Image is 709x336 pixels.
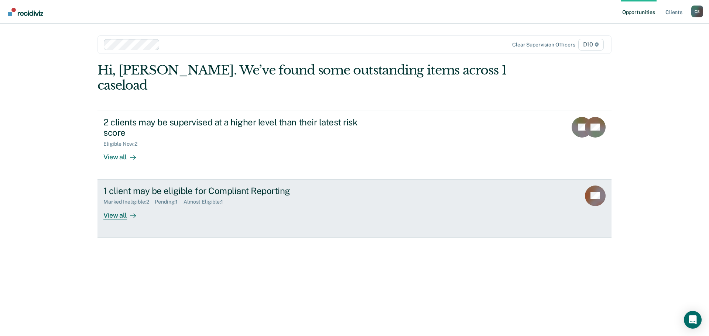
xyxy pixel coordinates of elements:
div: C S [691,6,703,17]
a: 1 client may be eligible for Compliant ReportingMarked Ineligible:2Pending:1Almost Eligible:1View... [97,180,612,238]
div: Clear supervision officers [512,42,575,48]
a: 2 clients may be supervised at a higher level than their latest risk scoreEligible Now:2View all [97,111,612,180]
div: View all [103,205,145,219]
img: Recidiviz [8,8,43,16]
div: Open Intercom Messenger [684,311,702,329]
div: View all [103,147,145,162]
div: Marked Ineligible : 2 [103,199,155,205]
div: Pending : 1 [155,199,184,205]
div: Hi, [PERSON_NAME]. We’ve found some outstanding items across 1 caseload [97,63,509,93]
div: Almost Eligible : 1 [184,199,229,205]
button: Profile dropdown button [691,6,703,17]
div: 1 client may be eligible for Compliant Reporting [103,186,363,196]
div: Eligible Now : 2 [103,141,143,147]
div: 2 clients may be supervised at a higher level than their latest risk score [103,117,363,138]
span: D10 [578,39,604,51]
